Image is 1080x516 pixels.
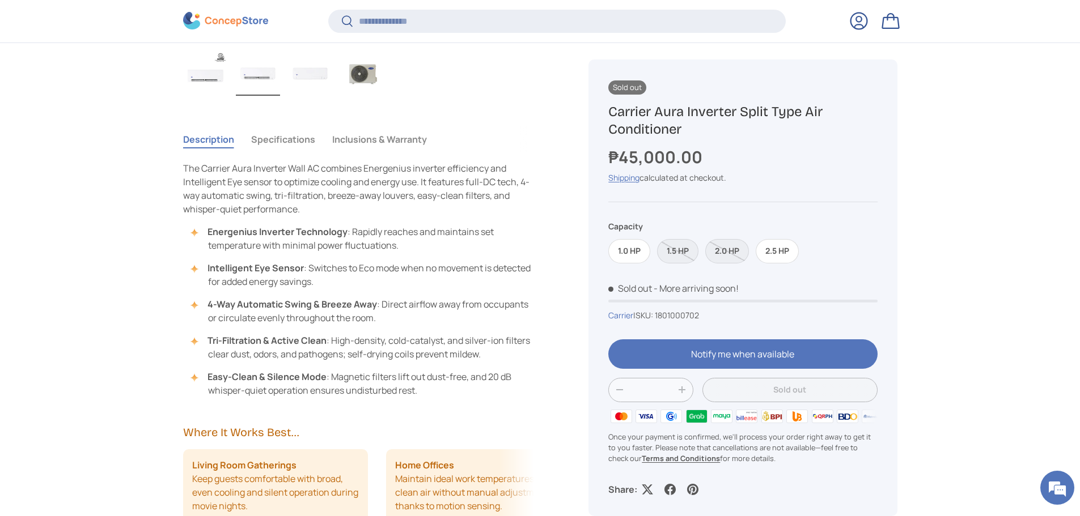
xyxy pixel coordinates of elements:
[633,310,699,321] span: |
[785,408,810,425] img: ubp
[608,103,877,138] h1: Carrier Aura Inverter Split Type Air Conditioner
[760,408,785,425] img: bpi
[608,310,633,321] a: Carrier
[183,12,268,30] img: ConcepStore
[194,261,535,288] li: : Switches to Eco mode when no movement is detected for added energy savings.
[340,50,384,96] img: Carrier Aura Inverter Split Type Air Conditioner
[608,172,877,184] div: calculated at checkout.
[709,408,734,425] img: maya
[236,50,280,96] img: Carrier Aura Inverter Split Type Air Conditioner
[207,298,377,310] strong: 4-Way Automatic Swing & Breeze Away
[395,458,454,472] strong: Home Offices
[66,143,156,257] span: We're online!
[207,370,327,383] strong: Easy-Clean & Silence Mode
[332,126,427,152] button: Inclusions & Warranty
[183,126,234,152] button: Description
[705,239,749,263] label: Sold out
[657,239,698,263] label: Sold out
[207,262,304,274] strong: Intelligent Eye Sensor
[59,63,190,78] div: Chat with us now
[608,483,637,496] p: Share:
[734,408,759,425] img: billease
[684,408,709,425] img: grabpay
[194,297,535,325] li: : Direct airflow away from occupants or circulate evenly throughout the room.
[608,80,646,95] span: Sold out
[608,282,652,295] span: Sold out
[654,282,739,295] p: - More arriving soon!
[207,225,348,238] strong: Energenius Inverter Technology
[194,370,535,397] li: : Magnetic filters lift out dust-free, and 20 dB whisper-quiet operation ensures undisturbed rest.
[194,225,535,252] li: : Rapidly reaches and maintains set temperature with minimal power fluctuations.
[810,408,835,425] img: qrph
[608,173,639,184] a: Shipping
[608,408,633,425] img: master
[183,161,535,216] p: The Carrier Aura Inverter Wall AC combines Energenius inverter efficiency and Intelligent Eye sen...
[207,334,327,347] strong: Tri-Filtration & Active Clean
[659,408,684,425] img: gcash
[634,408,659,425] img: visa
[192,458,297,472] strong: Living Room Gatherings
[608,146,705,168] strong: ₱45,000.00
[183,424,535,440] h2: Where It Works Best...
[608,432,877,464] p: Once your payment is confirmed, we'll process your order right away to get it to you faster. Plea...
[835,408,860,425] img: bdo
[636,310,653,321] span: SKU:
[186,6,213,33] div: Minimize live chat window
[251,126,315,152] button: Specifications
[702,378,877,402] button: Sold out
[860,408,885,425] img: metrobank
[655,310,699,321] span: 1801000702
[642,454,720,464] a: Terms and Conditions
[288,50,332,96] img: Carrier Aura Inverter Split Type Air Conditioner
[194,334,535,361] li: : High-density, cold-catalyst, and silver-ion filters clear dust, odors, and pathogens; self-dryi...
[184,50,228,96] img: Carrier Aura Inverter Split Type Air Conditioner
[608,221,643,233] legend: Capacity
[6,309,216,349] textarea: Type your message and hit 'Enter'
